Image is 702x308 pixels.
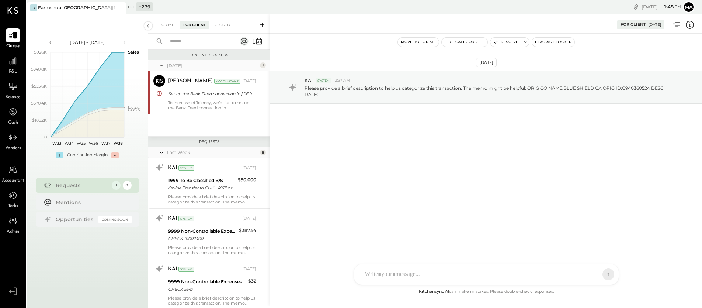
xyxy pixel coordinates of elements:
div: [PERSON_NAME] [168,78,213,85]
div: For Me [156,21,178,29]
text: W34 [64,141,74,146]
text: 0 [44,134,47,140]
div: + 279 [136,2,153,11]
text: COGS [128,107,140,112]
text: $740.8K [31,66,47,72]
div: System [316,78,331,83]
div: Online Transfer to CHK ...4827 t ransaction#: 26031409986 [168,184,236,192]
text: W37 [101,141,110,146]
a: Admin [0,214,25,235]
div: $387.54 [239,227,256,234]
div: 9999 Non-Controllable Expenses:Property Expenses:To Be Classified P&L [168,278,246,285]
div: System [178,216,194,221]
a: Cash [0,105,25,126]
text: Labor [128,105,139,110]
div: System [178,165,194,171]
text: W35 [77,141,86,146]
a: P&L [0,54,25,75]
div: To increase efficiency, we’d like to set up the Bank Feed connection in [GEOGRAPHIC_DATA]. Please... [168,100,256,110]
div: 1 [112,181,121,190]
text: $555.6K [31,83,47,89]
span: Accountant [2,178,24,184]
a: Queue [0,28,25,50]
a: Accountant [0,163,25,184]
div: Closed [211,21,234,29]
text: W38 [113,141,122,146]
span: P&L [9,69,17,75]
div: Please provide a brief description to help us categorize this transaction. The memo might be help... [168,194,256,205]
div: Set up the Bank Feed connection in [GEOGRAPHIC_DATA] [168,90,254,97]
button: Ma [683,1,695,13]
div: 78 [123,181,132,190]
div: - [111,152,119,158]
div: copy link [632,3,640,11]
div: KAI [168,164,177,172]
div: + [56,152,63,158]
div: Contribution Margin [67,152,108,158]
div: Opportunities [56,216,95,223]
div: 9999 Non-Controllable Expenses:Property Expenses:To Be Classified P&L [168,227,237,235]
div: For Client [621,22,646,28]
div: FS [30,4,37,11]
div: 1999 To Be Classified B/S [168,177,236,184]
div: 1 [260,62,266,68]
div: Mentions [56,199,128,206]
span: Vendors [5,145,21,152]
div: For Client [180,21,209,29]
div: 8 [260,150,266,155]
div: CHECK 5547 [168,285,246,293]
div: Urgent Blockers [152,52,266,58]
a: Vendors [0,130,25,152]
span: Balance [5,94,21,101]
span: Queue [6,43,20,50]
a: Balance [0,79,25,101]
button: Re-Categorize [442,38,487,47]
text: $185.2K [32,117,47,123]
button: Resolve [490,38,521,47]
div: KAI [168,215,177,222]
div: [DATE] [242,78,256,84]
text: W36 [89,141,98,146]
div: Please provide a brief description to help us categorize this transaction. The memo might be help... [168,245,256,255]
span: Cash [8,120,18,126]
button: Move to for me [398,38,439,47]
text: $370.4K [31,100,47,106]
div: Coming Soon [98,216,132,223]
div: Requests [56,182,108,189]
a: Tasks [0,188,25,210]
button: Flag as Blocker [532,38,574,47]
div: [DATE] [649,22,661,27]
div: Accountant [214,79,240,84]
div: $50,000 [238,176,256,184]
div: [DATE] [642,3,681,10]
text: $926K [34,49,47,55]
p: Please provide a brief description to help us categorize this transaction. The memo might be help... [305,85,677,97]
div: [DATE] [242,266,256,272]
div: Last Week [167,149,258,155]
span: KAI [305,77,313,83]
div: [DATE] [167,62,258,69]
div: CHECK 10002400 [168,235,237,242]
span: Admin [7,229,19,235]
span: 12:37 AM [333,78,350,83]
span: Tasks [8,203,18,210]
text: Sales [128,49,139,55]
div: System [178,267,194,272]
div: $32 [248,277,256,285]
div: [DATE] - [DATE] [56,39,119,45]
div: [DATE] [242,165,256,171]
div: [DATE] [242,216,256,222]
div: Requests [152,139,266,144]
div: Please provide a brief description to help us categorize this transaction. The memo might be help... [168,295,256,306]
div: [DATE] [476,58,497,67]
div: KAI [168,266,177,273]
div: Farmshop [GEOGRAPHIC_DATA][PERSON_NAME] [38,4,115,11]
text: W33 [52,141,61,146]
